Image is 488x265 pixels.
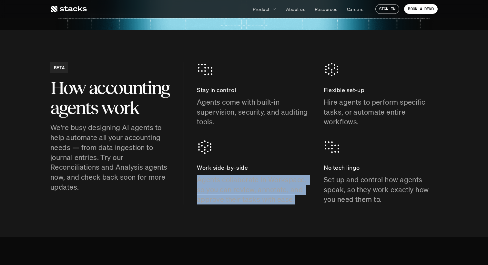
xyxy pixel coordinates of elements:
p: Resources [315,6,338,13]
a: Careers [343,3,368,15]
p: About us [286,6,305,13]
p: Agents come with built-in supervision, security, and auditing tools. [197,97,311,127]
p: Set up and control how agents speak, so they work exactly how you need them to. [324,175,438,204]
p: BOOK A DEMO [408,7,434,11]
p: We're busy designing AI agents to help automate all your accounting needs — from data ingestion t... [50,123,171,192]
p: Work side-by-side [197,163,311,172]
h2: How accounting agents work [50,78,171,118]
a: SIGN IN [375,4,400,14]
a: Privacy Policy [76,123,105,127]
a: Resources [311,3,341,15]
p: Product [253,6,270,13]
p: SIGN IN [379,7,396,11]
p: Agents collaborate in Workspace, so you can review, annotate, and approve their tasks with ease. [197,175,311,204]
p: Hire agents to perform specific tasks, or automate entire workflows. [324,97,438,127]
p: No tech lingo [324,163,438,172]
a: BOOK A DEMO [404,4,438,14]
p: Stay in control [197,85,311,95]
p: Flexible set-up [324,85,438,95]
h2: BETA [54,64,65,71]
a: About us [282,3,309,15]
p: Careers [347,6,364,13]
